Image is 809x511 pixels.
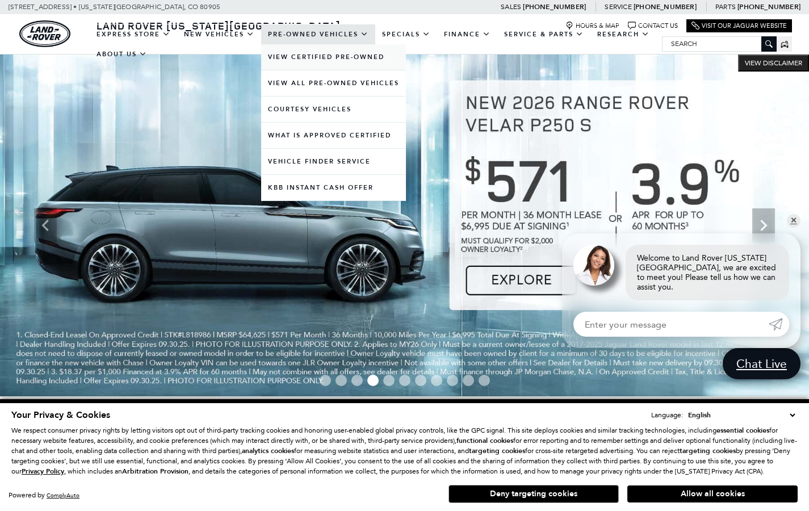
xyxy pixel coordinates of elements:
[261,24,375,44] a: Pre-Owned Vehicles
[415,375,426,386] span: Go to slide 7
[634,2,697,11] a: [PHONE_NUMBER]
[456,436,513,445] strong: functional cookies
[497,24,590,44] a: Service & Parts
[523,2,586,11] a: [PHONE_NUMBER]
[11,425,798,476] p: We respect consumer privacy rights by letting visitors opt out of third-party tracking cookies an...
[242,446,294,455] strong: analytics cookies
[590,24,656,44] a: Research
[9,492,79,499] div: Powered by
[680,446,736,455] strong: targeting cookies
[501,3,521,11] span: Sales
[336,375,347,386] span: Go to slide 2
[383,375,395,386] span: Go to slide 5
[769,312,789,337] a: Submit
[177,24,261,44] a: New Vehicles
[605,3,631,11] span: Service
[469,446,525,455] strong: targeting cookies
[90,19,347,32] a: Land Rover [US_STATE][GEOGRAPHIC_DATA]
[651,412,683,418] div: Language:
[399,375,410,386] span: Go to slide 6
[723,348,800,379] a: Chat Live
[261,70,406,96] a: View All Pre-Owned Vehicles
[34,208,57,242] div: Previous
[90,24,662,64] nav: Main Navigation
[685,409,798,421] select: Language Select
[47,492,79,499] a: ComplyAuto
[573,312,769,337] input: Enter your message
[351,375,363,386] span: Go to slide 3
[738,55,809,72] button: VIEW DISCLAIMER
[22,467,64,475] a: Privacy Policy
[737,2,800,11] a: [PHONE_NUMBER]
[261,123,406,148] a: What Is Approved Certified
[691,22,787,30] a: Visit Our Jaguar Website
[9,3,220,11] a: [STREET_ADDRESS] • [US_STATE][GEOGRAPHIC_DATA], CO 80905
[479,375,490,386] span: Go to slide 11
[22,467,64,476] u: Privacy Policy
[19,20,70,47] a: land-rover
[448,485,619,503] button: Deny targeting cookies
[565,22,619,30] a: Hours & Map
[375,24,437,44] a: Specials
[320,375,331,386] span: Go to slide 1
[367,375,379,386] span: Go to slide 4
[627,485,798,502] button: Allow all cookies
[628,22,678,30] a: Contact Us
[463,375,474,386] span: Go to slide 10
[447,375,458,386] span: Go to slide 9
[261,149,406,174] a: Vehicle Finder Service
[261,175,406,200] a: KBB Instant Cash Offer
[573,245,614,286] img: Agent profile photo
[122,467,188,476] strong: Arbitration Provision
[261,97,406,122] a: Courtesy Vehicles
[716,426,769,435] strong: essential cookies
[626,245,789,300] div: Welcome to Land Rover [US_STATE][GEOGRAPHIC_DATA], we are excited to meet you! Please tell us how...
[731,356,793,371] span: Chat Live
[19,20,70,47] img: Land Rover
[663,37,776,51] input: Search
[90,24,177,44] a: EXPRESS STORE
[752,208,775,242] div: Next
[437,24,497,44] a: Finance
[97,19,341,32] span: Land Rover [US_STATE][GEOGRAPHIC_DATA]
[261,44,406,70] a: View Certified Pre-Owned
[11,409,110,421] span: Your Privacy & Cookies
[431,375,442,386] span: Go to slide 8
[90,44,154,64] a: About Us
[715,3,736,11] span: Parts
[745,58,802,68] span: VIEW DISCLAIMER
